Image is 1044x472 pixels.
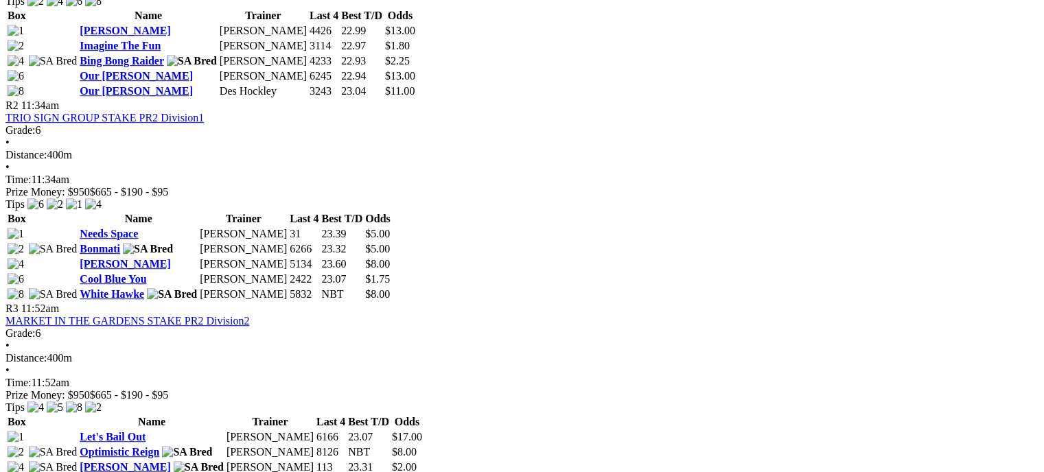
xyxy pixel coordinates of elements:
td: 5134 [289,257,319,271]
td: 5832 [289,287,319,301]
span: • [5,340,10,351]
div: 6 [5,327,1039,340]
td: [PERSON_NAME] [219,69,308,83]
span: R3 [5,303,19,314]
td: 23.60 [321,257,364,271]
td: 23.04 [340,84,383,98]
td: 22.97 [340,39,383,53]
th: Trainer [219,9,308,23]
a: MARKET IN THE GARDENS STAKE PR2 Division2 [5,315,249,327]
td: [PERSON_NAME] [199,257,288,271]
div: 11:34am [5,174,1039,186]
td: [PERSON_NAME] [226,445,314,459]
th: Best T/D [347,415,390,429]
th: Odds [391,415,423,429]
span: Grade: [5,124,36,136]
img: 4 [8,55,24,67]
td: 6245 [309,69,339,83]
td: 8126 [316,445,346,459]
img: SA Bred [29,243,78,255]
td: NBT [321,287,364,301]
span: 11:34am [21,99,59,111]
th: Last 4 [289,212,319,226]
td: 23.07 [321,272,364,286]
span: $11.00 [385,85,415,97]
span: $665 - $190 - $95 [90,389,169,401]
div: Prize Money: $950 [5,389,1039,401]
td: 22.93 [340,54,383,68]
img: 1 [8,25,24,37]
td: 6166 [316,430,346,444]
span: $8.00 [365,288,390,300]
td: [PERSON_NAME] [199,227,288,241]
th: Name [79,9,217,23]
a: [PERSON_NAME] [80,258,170,270]
td: [PERSON_NAME] [219,24,308,38]
img: 2 [85,401,102,414]
a: [PERSON_NAME] [80,25,170,36]
td: 23.07 [347,430,390,444]
td: 22.94 [340,69,383,83]
img: 4 [27,401,44,414]
div: 400m [5,352,1039,364]
td: 31 [289,227,319,241]
td: 4233 [309,54,339,68]
img: SA Bred [167,55,217,67]
img: SA Bred [162,446,212,458]
span: Distance: [5,149,47,161]
span: Distance: [5,352,47,364]
td: [PERSON_NAME] [219,39,308,53]
td: 6266 [289,242,319,256]
th: Trainer [226,415,314,429]
a: Optimistic Reign [80,446,159,458]
td: Des Hockley [219,84,308,98]
span: Grade: [5,327,36,339]
span: Time: [5,174,32,185]
img: 6 [8,70,24,82]
a: Bonmati [80,243,120,255]
img: 2 [47,198,63,211]
td: 2422 [289,272,319,286]
span: $17.00 [392,431,422,442]
img: 1 [8,431,24,443]
img: 8 [8,288,24,300]
a: Needs Space [80,228,138,239]
td: 3243 [309,84,339,98]
td: NBT [347,445,390,459]
a: Our [PERSON_NAME] [80,85,193,97]
img: 1 [8,228,24,240]
div: 6 [5,124,1039,137]
span: • [5,364,10,376]
div: Prize Money: $950 [5,186,1039,198]
span: Tips [5,401,25,413]
span: $8.00 [392,446,417,458]
span: $2.25 [385,55,410,67]
span: $8.00 [365,258,390,270]
a: Let's Bail Out [80,431,146,442]
td: [PERSON_NAME] [219,54,308,68]
td: [PERSON_NAME] [199,272,288,286]
span: $5.00 [365,228,390,239]
img: 8 [8,85,24,97]
td: 3114 [309,39,339,53]
th: Name [79,415,224,429]
a: Imagine The Fun [80,40,161,51]
img: 8 [66,401,82,414]
img: 5 [47,401,63,414]
th: Last 4 [316,415,346,429]
img: 6 [8,273,24,285]
a: TRIO SIGN GROUP STAKE PR2 Division1 [5,112,204,123]
td: [PERSON_NAME] [226,430,314,444]
img: SA Bred [147,288,197,300]
img: 6 [27,198,44,211]
th: Last 4 [309,9,339,23]
th: Best T/D [340,9,383,23]
span: R2 [5,99,19,111]
img: 4 [85,198,102,211]
span: Tips [5,198,25,210]
span: $665 - $190 - $95 [90,186,169,198]
td: [PERSON_NAME] [199,242,288,256]
a: White Hawke [80,288,144,300]
span: Box [8,213,26,224]
img: 2 [8,243,24,255]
